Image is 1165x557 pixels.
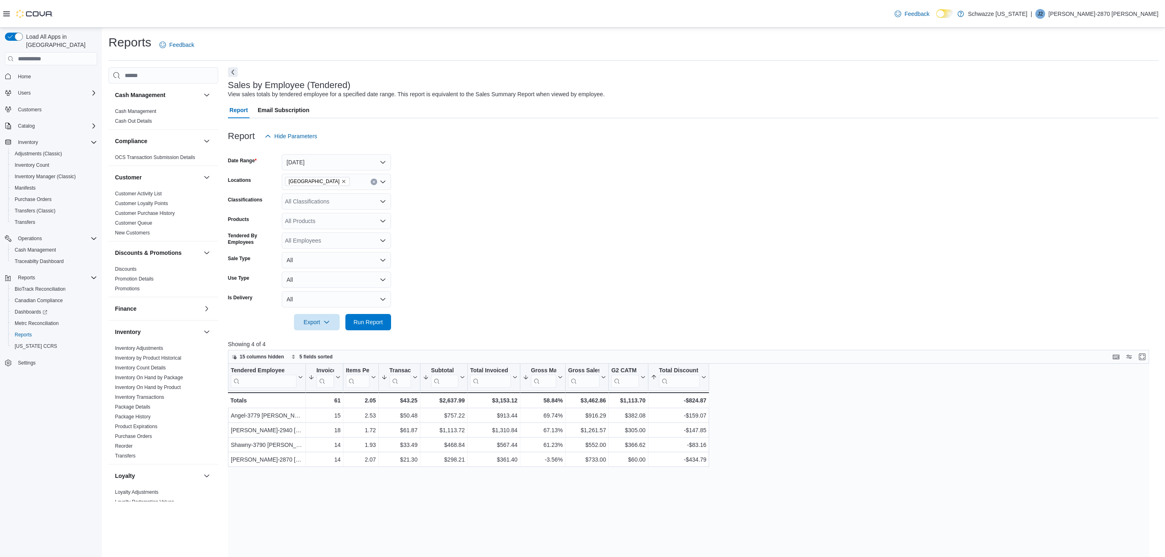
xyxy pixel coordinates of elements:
[115,328,200,336] button: Inventory
[202,90,212,100] button: Cash Management
[294,314,340,330] button: Export
[568,396,606,405] div: $3,462.86
[11,245,59,255] a: Cash Management
[230,396,303,405] div: Totals
[115,305,137,313] h3: Finance
[371,179,377,185] button: Clear input
[2,272,100,283] button: Reports
[11,172,97,181] span: Inventory Manager (Classic)
[11,149,97,159] span: Adjustments (Classic)
[202,304,212,314] button: Finance
[115,137,147,145] h3: Compliance
[282,252,391,268] button: All
[568,367,606,388] button: Gross Sales
[611,367,646,388] button: G2 CATM
[389,367,411,375] div: Transaction Average
[282,154,391,170] button: [DATE]
[115,286,140,292] a: Promotions
[316,367,334,375] div: Invoices Sold
[470,425,517,435] div: $1,310.84
[611,425,646,435] div: $305.00
[115,355,181,361] span: Inventory by Product Historical
[108,189,218,241] div: Customer
[380,237,386,244] button: Open list of options
[115,394,164,400] span: Inventory Transactions
[11,183,39,193] a: Manifests
[381,367,417,388] button: Transaction Average
[15,71,97,81] span: Home
[15,185,35,191] span: Manifests
[423,425,465,435] div: $1,113.72
[285,177,350,186] span: EV10 Sunland Park
[299,354,332,360] span: 5 fields sorted
[8,244,100,256] button: Cash Management
[11,160,97,170] span: Inventory Count
[274,132,317,140] span: Hide Parameters
[346,367,369,375] div: Items Per Transaction
[15,234,45,243] button: Operations
[15,162,49,168] span: Inventory Count
[115,472,200,480] button: Loyalty
[115,365,166,371] span: Inventory Count Details
[308,367,340,388] button: Invoices Sold
[115,201,168,206] a: Customer Loyalty Points
[115,276,154,282] a: Promotion Details
[231,440,303,450] div: Shawny-3790 [PERSON_NAME]
[470,367,517,388] button: Total Invoiced
[2,70,100,82] button: Home
[231,455,303,464] div: [PERSON_NAME]-2870 [PERSON_NAME]
[15,121,38,131] button: Catalog
[115,191,162,197] a: Customer Activity List
[115,190,162,197] span: Customer Activity List
[288,352,336,362] button: 5 fields sorted
[523,411,563,420] div: 69.74%
[115,385,181,390] a: Inventory On Hand by Product
[611,396,646,405] div: $1,113.70
[345,314,391,330] button: Run Report
[11,296,97,305] span: Canadian Compliance
[11,217,38,227] a: Transfers
[470,396,517,405] div: $3,153.12
[108,153,218,166] div: Compliance
[11,256,67,266] a: Traceabilty Dashboard
[8,205,100,217] button: Transfers (Classic)
[470,455,517,464] div: $361.40
[381,440,418,450] div: $33.49
[381,411,418,420] div: $50.48
[115,443,133,449] a: Reorder
[115,375,183,380] a: Inventory On Hand by Package
[11,183,97,193] span: Manifests
[108,264,218,297] div: Discounts & Promotions
[115,489,159,495] a: Loyalty Adjustments
[11,195,55,204] a: Purchase Orders
[15,343,57,349] span: [US_STATE] CCRS
[389,367,411,388] div: Transaction Average
[115,108,156,114] a: Cash Management
[115,384,181,391] span: Inventory On Hand by Product
[15,286,66,292] span: BioTrack Reconciliation
[346,440,376,450] div: 1.93
[18,106,42,113] span: Customers
[202,172,212,182] button: Customer
[8,148,100,159] button: Adjustments (Classic)
[470,411,517,420] div: $913.44
[115,266,137,272] a: Discounts
[380,218,386,224] button: Open list of options
[15,72,34,82] a: Home
[289,177,340,186] span: [GEOGRAPHIC_DATA]
[346,411,376,420] div: 2.53
[15,121,97,131] span: Catalog
[230,102,248,118] span: Report
[228,216,249,223] label: Products
[8,340,100,352] button: [US_STATE] CCRS
[115,365,166,371] a: Inventory Count Details
[115,345,163,351] span: Inventory Adjustments
[523,440,563,450] div: 61.23%
[11,318,97,328] span: Metrc Reconciliation
[11,245,97,255] span: Cash Management
[651,396,706,405] div: -$824.87
[568,367,599,375] div: Gross Sales
[611,367,639,375] div: G2 CATM
[651,367,706,388] button: Total Discount
[115,230,150,236] a: New Customers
